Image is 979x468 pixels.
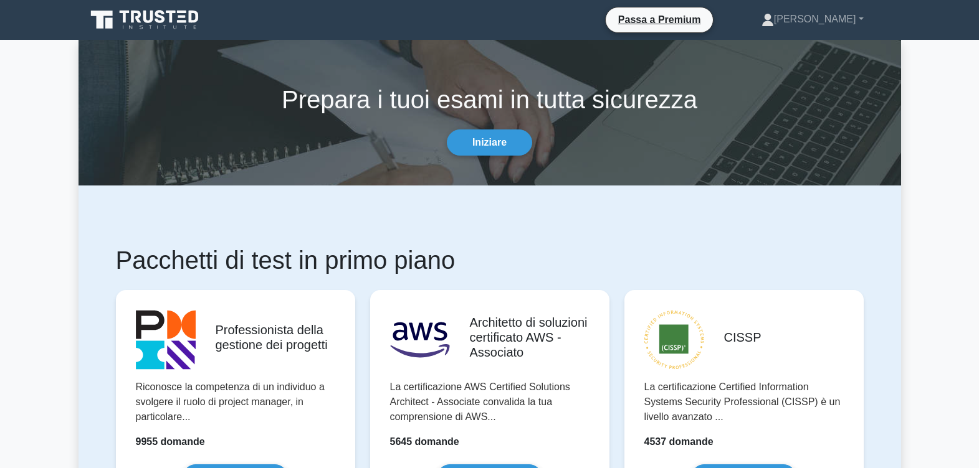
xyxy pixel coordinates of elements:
[79,85,901,115] h1: Prepara i tuoi esami in tutta sicurezza
[116,245,864,275] h1: Pacchetti di test in primo piano
[732,7,894,32] a: [PERSON_NAME]
[447,129,532,156] a: Iniziare
[611,12,709,27] a: Passa a Premium
[774,14,856,24] font: [PERSON_NAME]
